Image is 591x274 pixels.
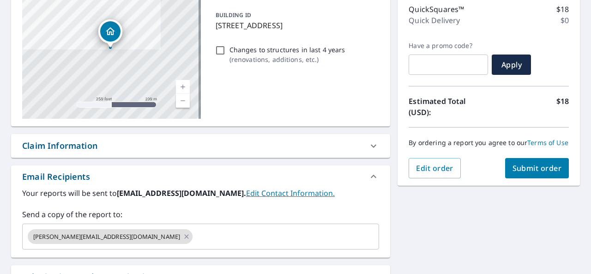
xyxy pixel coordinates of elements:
a: Current Level 17, Zoom Out [176,94,190,108]
p: ( renovations, additions, etc. ) [229,55,345,64]
div: Dropped pin, building 1, Residential property, 9807 Poppys Point Ct Cypress, TX 77433 [98,19,122,48]
button: Edit order [409,158,461,178]
div: Email Recipients [11,165,390,188]
label: Have a promo code? [409,42,488,50]
p: Changes to structures in last 4 years [229,45,345,55]
div: Claim Information [22,140,97,152]
b: [EMAIL_ADDRESS][DOMAIN_NAME]. [117,188,246,198]
span: Edit order [416,163,453,173]
label: Send a copy of the report to: [22,209,379,220]
p: [STREET_ADDRESS] [216,20,376,31]
div: Email Recipients [22,170,90,183]
p: BUILDING ID [216,11,251,19]
label: Your reports will be sent to [22,188,379,199]
p: $18 [556,4,569,15]
span: Submit order [513,163,562,173]
a: Terms of Use [527,138,568,147]
button: Apply [492,55,531,75]
p: Quick Delivery [409,15,460,26]
div: Claim Information [11,134,390,158]
a: EditContactInfo [246,188,335,198]
p: $0 [561,15,569,26]
span: Apply [499,60,524,70]
p: QuickSquares™ [409,4,464,15]
p: Estimated Total (USD): [409,96,488,118]
span: [PERSON_NAME][EMAIL_ADDRESS][DOMAIN_NAME] [28,232,186,241]
button: Submit order [505,158,569,178]
a: Current Level 17, Zoom In [176,80,190,94]
p: By ordering a report you agree to our [409,139,569,147]
p: $18 [556,96,569,118]
div: [PERSON_NAME][EMAIL_ADDRESS][DOMAIN_NAME] [28,229,193,244]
